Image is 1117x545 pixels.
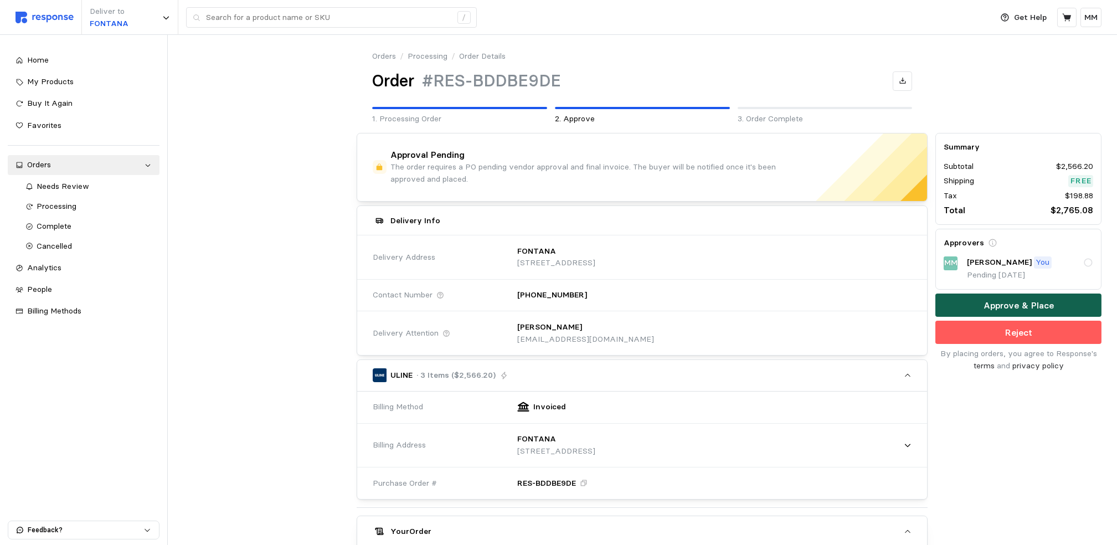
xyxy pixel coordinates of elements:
[27,306,81,316] span: Billing Methods
[517,477,576,490] p: RES-BDDBE9DE
[1080,8,1101,27] button: MM
[944,190,957,202] p: Tax
[517,257,595,269] p: [STREET_ADDRESS]
[944,237,984,249] h5: Approvers
[459,50,506,63] p: Order Details
[1070,175,1092,187] p: Free
[372,50,396,63] a: Orders
[27,284,52,294] span: People
[422,70,561,92] h1: #RES-BDDBE9DE
[390,526,431,537] h5: Your Order
[1012,361,1064,371] a: privacy policy
[555,113,730,125] p: 2. Approve
[27,263,61,272] span: Analytics
[1056,161,1093,173] p: $2,566.20
[27,159,140,171] div: Orders
[27,76,74,86] span: My Products
[994,7,1054,28] button: Get Help
[27,55,49,65] span: Home
[357,360,927,391] button: ULINE· 3 Items ($2,566.20)
[1015,12,1047,24] p: Get Help
[738,113,913,125] p: 3. Order Complete
[517,321,582,333] p: [PERSON_NAME]
[372,70,414,92] h1: Order
[457,11,471,24] div: /
[372,113,547,125] p: 1. Processing Order
[974,361,995,371] a: terms
[1065,190,1093,202] p: $198.88
[1084,12,1098,24] p: MM
[373,327,439,340] span: Delivery Attention
[944,203,965,217] p: Total
[90,18,128,30] p: FONTANA
[1051,203,1093,217] p: $2,765.08
[944,175,974,187] p: Shipping
[18,177,159,197] a: Needs Review
[517,445,595,457] p: [STREET_ADDRESS]
[984,299,1054,312] p: Approve & Place
[37,201,77,211] span: Processing
[18,236,159,256] a: Cancelled
[967,269,1093,281] p: Pending [DATE]
[1036,256,1049,269] p: You
[1005,326,1032,340] p: Reject
[8,521,159,539] button: Feedback?
[451,50,455,63] p: /
[417,369,496,382] p: · 3 Items ($2,566.20)
[8,301,159,321] a: Billing Methods
[944,161,974,173] p: Subtotal
[517,289,587,301] p: [PHONE_NUMBER]
[390,161,777,185] p: The order requires a PO pending vendor approval and final invoice. The buyer will be notified onc...
[517,245,556,258] p: FONTANA
[944,257,958,269] p: MM
[8,280,159,300] a: People
[37,241,73,251] span: Cancelled
[37,221,72,231] span: Complete
[8,155,159,175] a: Orders
[27,120,61,130] span: Favorites
[517,433,556,445] p: FONTANA
[391,369,413,382] p: ULINE
[935,321,1101,344] button: Reject
[27,98,73,108] span: Buy It Again
[408,50,447,63] a: Processing
[517,333,654,346] p: [EMAIL_ADDRESS][DOMAIN_NAME]
[90,6,128,18] p: Deliver to
[390,215,440,227] h5: Delivery Info
[533,401,566,413] p: Invoiced
[390,149,465,162] h4: Approval Pending
[37,181,90,191] span: Needs Review
[8,258,159,278] a: Analytics
[373,251,435,264] span: Delivery Address
[373,439,426,451] span: Billing Address
[8,72,159,92] a: My Products
[8,50,159,70] a: Home
[28,525,143,535] p: Feedback?
[357,392,927,499] div: ULINE· 3 Items ($2,566.20)
[206,8,451,28] input: Search for a product name or SKU
[373,289,433,301] span: Contact Number
[16,12,74,23] img: svg%3e
[8,116,159,136] a: Favorites
[18,217,159,236] a: Complete
[935,294,1101,317] button: Approve & Place
[967,256,1032,269] p: [PERSON_NAME]
[8,94,159,114] a: Buy It Again
[373,477,437,490] span: Purchase Order #
[373,401,423,413] span: Billing Method
[944,141,1093,153] h5: Summary
[400,50,404,63] p: /
[18,197,159,217] a: Processing
[935,348,1101,372] p: By placing orders, you agree to Response's and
